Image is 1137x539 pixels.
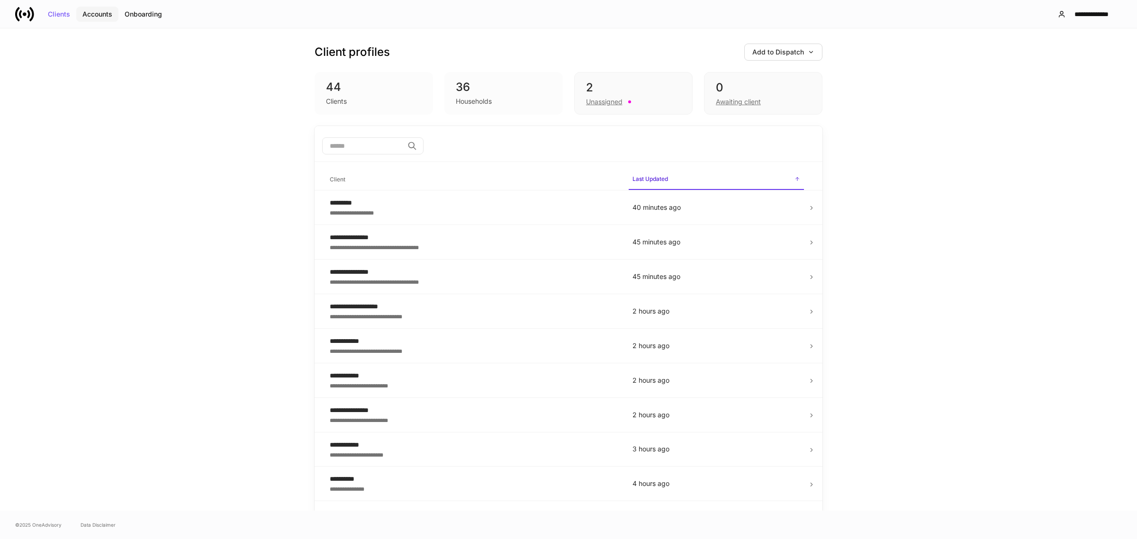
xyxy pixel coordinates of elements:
[632,376,800,385] p: 2 hours ago
[326,97,347,106] div: Clients
[586,97,623,107] div: Unassigned
[632,341,800,350] p: 2 hours ago
[330,175,345,184] h6: Client
[326,170,621,189] span: Client
[632,237,800,247] p: 45 minutes ago
[632,410,800,420] p: 2 hours ago
[632,444,800,454] p: 3 hours ago
[716,97,761,107] div: Awaiting client
[752,49,814,55] div: Add to Dispatch
[125,11,162,18] div: Onboarding
[574,72,693,115] div: 2Unassigned
[15,521,62,529] span: © 2025 OneAdvisory
[744,44,822,61] button: Add to Dispatch
[48,11,70,18] div: Clients
[315,45,390,60] h3: Client profiles
[76,7,118,22] button: Accounts
[716,80,811,95] div: 0
[632,272,800,281] p: 45 minutes ago
[632,306,800,316] p: 2 hours ago
[81,521,116,529] a: Data Disclaimer
[456,80,551,95] div: 36
[632,203,800,212] p: 40 minutes ago
[704,72,822,115] div: 0Awaiting client
[118,7,168,22] button: Onboarding
[629,170,804,190] span: Last Updated
[42,7,76,22] button: Clients
[326,80,422,95] div: 44
[632,174,668,183] h6: Last Updated
[586,80,681,95] div: 2
[456,97,492,106] div: Households
[632,479,800,488] p: 4 hours ago
[82,11,112,18] div: Accounts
